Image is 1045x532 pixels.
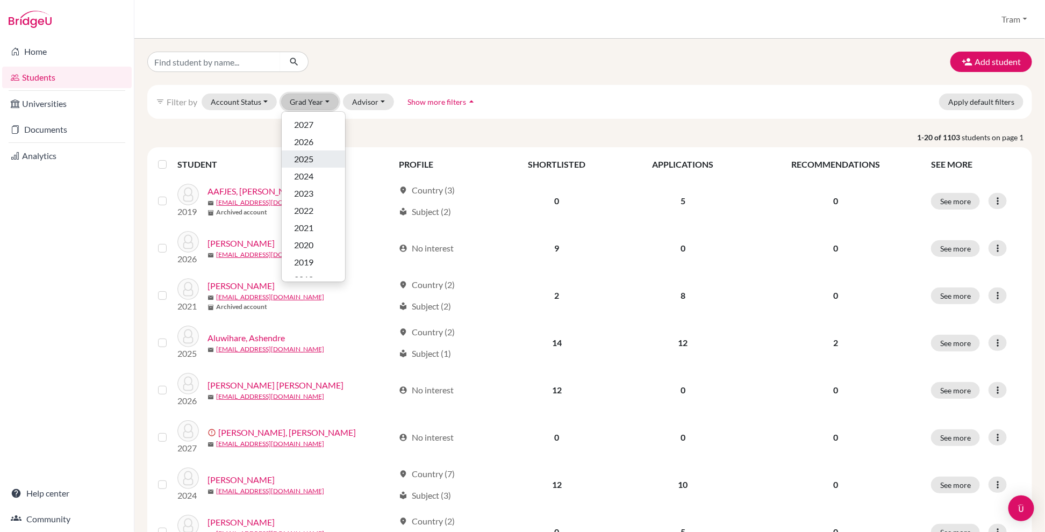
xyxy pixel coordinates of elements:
[950,52,1032,72] button: Add student
[177,442,199,455] p: 2027
[399,491,407,500] span: local_library
[399,347,451,360] div: Subject (1)
[399,205,451,218] div: Subject (2)
[399,433,407,442] span: account_circle
[496,272,618,319] td: 2
[399,186,407,195] span: location_on
[399,386,407,394] span: account_circle
[207,332,285,344] a: Aluwihare, Ashendre
[399,349,407,358] span: local_library
[2,67,132,88] a: Students
[177,231,199,253] img: Abe, Shun
[754,195,918,207] p: 0
[295,118,314,131] span: 2027
[177,373,199,394] img: Amin, Muhammad Esmaeel
[399,470,407,478] span: location_on
[399,244,407,253] span: account_circle
[282,150,345,168] button: 2025
[496,177,618,225] td: 0
[939,94,1023,110] button: Apply default filters
[754,289,918,302] p: 0
[282,236,345,254] button: 2020
[399,431,454,444] div: No interest
[496,461,618,508] td: 12
[295,221,314,234] span: 2021
[202,94,277,110] button: Account Status
[399,300,451,313] div: Subject (2)
[2,145,132,167] a: Analytics
[399,489,451,502] div: Subject (3)
[295,153,314,166] span: 2025
[207,488,214,495] span: mail
[177,184,199,205] img: AAFJES, Julia Mai
[216,198,324,207] a: [EMAIL_ADDRESS][DOMAIN_NAME]
[216,486,324,496] a: [EMAIL_ADDRESS][DOMAIN_NAME]
[218,426,356,439] a: [PERSON_NAME], [PERSON_NAME]
[407,97,466,106] span: Show more filters
[2,508,132,530] a: Community
[216,292,324,302] a: [EMAIL_ADDRESS][DOMAIN_NAME]
[399,328,407,336] span: location_on
[207,441,214,448] span: mail
[496,152,618,177] th: SHORTLISTED
[9,11,52,28] img: Bridge-U
[931,382,980,399] button: See more
[496,414,618,461] td: 0
[618,319,747,366] td: 12
[1008,495,1034,521] div: Open Intercom Messenger
[207,252,214,258] span: mail
[399,326,455,339] div: Country (2)
[931,429,980,446] button: See more
[167,97,197,107] span: Filter by
[399,468,455,480] div: Country (7)
[399,302,407,311] span: local_library
[754,431,918,444] p: 0
[282,271,345,288] button: 2018
[399,184,455,197] div: Country (3)
[156,97,164,106] i: filter_list
[962,132,1032,143] span: students on page 1
[618,414,747,461] td: 0
[748,152,925,177] th: RECOMMENDATIONS
[207,473,275,486] a: [PERSON_NAME]
[931,193,980,210] button: See more
[754,384,918,397] p: 0
[754,336,918,349] p: 2
[177,278,199,300] img: Ahn, YoonChul
[496,319,618,366] td: 14
[207,304,214,311] span: inventory_2
[399,517,407,526] span: location_on
[398,94,486,110] button: Show more filtersarrow_drop_up
[295,204,314,217] span: 2022
[207,394,214,400] span: mail
[618,461,747,508] td: 10
[917,132,962,143] strong: 1-20 of 1103
[295,256,314,269] span: 2019
[2,119,132,140] a: Documents
[216,207,267,217] b: Archived account
[282,133,345,150] button: 2026
[282,254,345,271] button: 2019
[207,185,306,198] a: AAFJES, [PERSON_NAME]
[931,335,980,351] button: See more
[177,253,199,265] p: 2026
[216,250,324,260] a: [EMAIL_ADDRESS][DOMAIN_NAME]
[177,347,199,360] p: 2025
[282,185,345,202] button: 2023
[207,294,214,301] span: mail
[931,287,980,304] button: See more
[282,219,345,236] button: 2021
[496,366,618,414] td: 12
[177,468,199,489] img: Argawal, Kavya
[925,152,1028,177] th: SEE MORE
[399,384,454,397] div: No interest
[2,41,132,62] a: Home
[466,96,477,107] i: arrow_drop_up
[295,273,314,286] span: 2018
[997,9,1032,30] button: Tram
[216,344,324,354] a: [EMAIL_ADDRESS][DOMAIN_NAME]
[177,326,199,347] img: Aluwihare, Ashendre
[207,516,275,529] a: [PERSON_NAME]
[496,225,618,272] td: 9
[207,210,214,216] span: inventory_2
